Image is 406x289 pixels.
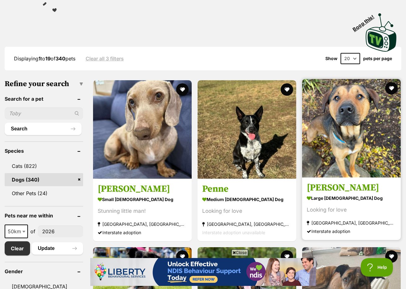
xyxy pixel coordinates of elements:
a: [PERSON_NAME] large [DEMOGRAPHIC_DATA] Dog Looking for love [GEOGRAPHIC_DATA], [GEOGRAPHIC_DATA] ... [302,177,401,240]
a: Boop this! [366,8,397,53]
span: Show [325,56,337,61]
strong: small [DEMOGRAPHIC_DATA] Dog [98,195,187,204]
button: favourite [176,83,189,96]
span: 50km [5,227,27,236]
img: Alvin - Dachshund (Miniature) Dog [93,80,192,179]
img: PetRescue TV logo [366,13,397,52]
header: Gender [5,269,83,274]
span: Boop this! [352,10,380,32]
img: Jake - Mixed breed Dog [302,79,401,177]
button: Search [5,123,82,135]
strong: [GEOGRAPHIC_DATA], [GEOGRAPHIC_DATA] [307,219,396,227]
button: favourite [281,83,293,96]
strong: medium [DEMOGRAPHIC_DATA] Dog [202,195,292,204]
div: Interstate adoption [98,228,187,237]
a: [PERSON_NAME] small [DEMOGRAPHIC_DATA] Dog Stunning little man! [GEOGRAPHIC_DATA], [GEOGRAPHIC_DA... [93,178,192,241]
a: Cats (822) [5,160,83,173]
h3: [PERSON_NAME] [98,183,187,195]
header: Search for a pet [5,96,83,102]
span: of [30,228,35,235]
input: Toby [5,107,83,119]
div: Stunning little man! [98,207,187,215]
strong: 340 [56,55,65,62]
iframe: Advertisement [90,258,316,286]
strong: [GEOGRAPHIC_DATA], [GEOGRAPHIC_DATA] [202,220,292,228]
button: favourite [385,82,398,94]
strong: 19 [45,55,51,62]
iframe: Help Scout Beacon - Open [361,258,394,277]
button: favourite [176,250,189,263]
span: Displaying to of pets [14,55,75,62]
button: Update [32,242,83,255]
h3: Refine your search [5,80,83,88]
header: Pets near me within [5,213,83,218]
strong: large [DEMOGRAPHIC_DATA] Dog [307,194,396,203]
button: favourite [281,250,293,263]
div: Looking for love [307,206,396,214]
span: Interstate adoption unavailable [202,230,265,235]
input: postcode [38,226,83,237]
label: pets per page [363,56,392,61]
div: Looking for love [202,207,292,215]
h3: Penne [202,183,292,195]
span: Close [231,249,248,256]
button: favourite [385,250,398,263]
a: Clear [5,241,30,256]
a: Dogs (340) [5,173,83,186]
h3: [PERSON_NAME] [307,182,396,194]
img: Penne - Australian Stumpy Tail Cattle Dog [198,80,296,179]
strong: [GEOGRAPHIC_DATA], [GEOGRAPHIC_DATA] [98,220,187,228]
a: Clear all 3 filters [86,56,124,61]
div: Interstate adoption [307,227,396,235]
span: 50km [5,225,28,238]
strong: 1 [38,55,41,62]
a: Penne medium [DEMOGRAPHIC_DATA] Dog Looking for love [GEOGRAPHIC_DATA], [GEOGRAPHIC_DATA] Interst... [198,178,296,241]
header: Species [5,148,83,154]
a: Other Pets (24) [5,187,83,200]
